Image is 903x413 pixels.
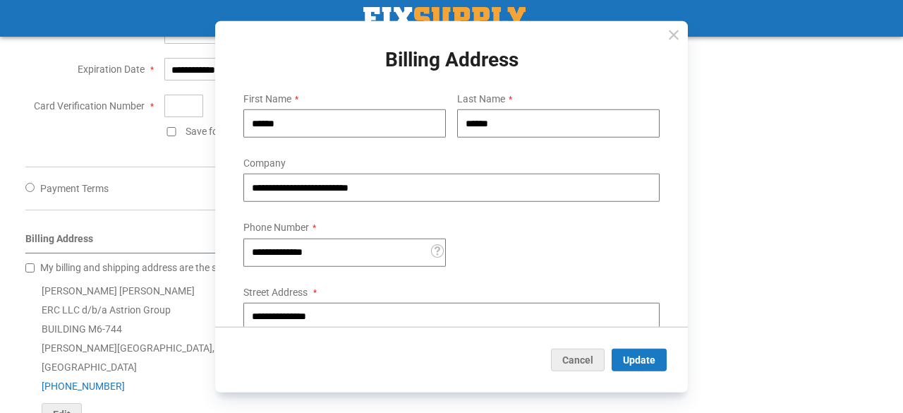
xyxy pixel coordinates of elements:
span: My billing and shipping address are the same [40,262,236,273]
button: Cancel [551,349,605,371]
span: [US_STATE] [214,342,264,354]
span: Update [623,354,655,366]
img: Fix Industrial Supply [363,7,526,30]
button: Update [612,349,667,371]
a: store logo [363,7,526,30]
span: Save for later use. [186,126,264,137]
span: Last Name [457,93,505,104]
span: Payment Terms [40,183,109,194]
span: Phone Number [243,222,309,233]
span: Company [243,157,286,169]
span: First Name [243,93,291,104]
span: Street Address [243,286,308,297]
span: Cancel [562,354,593,366]
h1: Billing Address [232,49,671,71]
div: Billing Address [25,232,563,253]
a: [PHONE_NUMBER] [42,381,125,392]
span: Expiration Date [78,64,145,75]
span: Card Verification Number [34,100,145,112]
